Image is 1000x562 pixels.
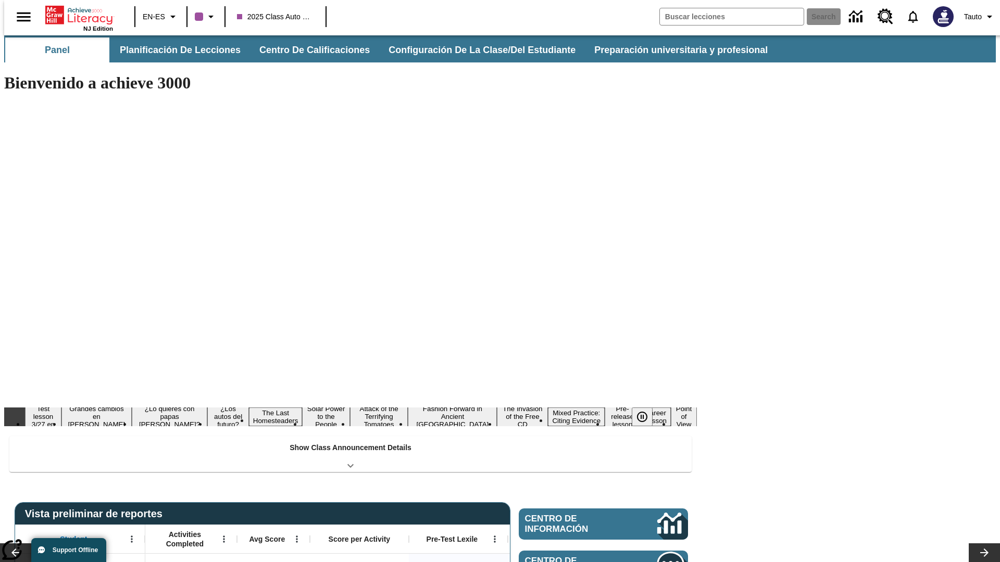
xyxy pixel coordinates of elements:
button: Configuración de la clase/del estudiante [380,37,584,62]
button: Abrir el menú lateral [8,2,39,32]
button: Abrir menú [289,531,305,547]
button: Abrir menú [487,531,503,547]
a: Centro de recursos, Se abrirá en una pestaña nueva. [871,3,899,31]
button: Pausar [632,407,653,426]
a: Portada [45,5,113,25]
span: NJ Edition [83,25,113,32]
button: Slide 7 Attack of the Terrifying Tomatoes [350,403,408,430]
input: search field [660,8,804,25]
button: Escoja un nuevo avatar [927,3,960,30]
button: Slide 13 Point of View [671,403,697,430]
button: Carrusel de lecciones, seguir [969,543,1000,562]
button: El color de la clase es morado/púrpura. Cambiar el color de la clase. [191,7,221,26]
button: Slide 10 Mixed Practice: Citing Evidence [548,407,605,426]
button: Abrir menú [216,531,232,547]
button: Slide 5 The Last Homesteaders [249,407,303,426]
button: Slide 4 ¿Los autos del futuro? [207,403,248,430]
button: Language: EN-ES, Selecciona un idioma [139,7,183,26]
p: Show Class Announcement Details [290,442,411,453]
span: Tauto [964,11,982,22]
span: Activities Completed [151,530,219,548]
body: Maximum 600 characters Press Escape to exit toolbar Press Alt + F10 to reach toolbar [4,8,152,18]
a: Centro de información [519,508,688,540]
div: Pausar [632,407,663,426]
button: Slide 3 ¿Lo quieres con papas fritas? [132,403,208,430]
button: Preparación universitaria y profesional [586,37,776,62]
span: 2025 Class Auto Grade 13 [237,11,314,22]
div: Show Class Announcement Details [9,436,692,472]
a: Centro de información [843,3,871,31]
img: Avatar [933,6,954,27]
button: Slide 2 Grandes cambios en Bután [61,403,132,430]
span: Score per Activity [329,534,391,544]
span: Support Offline [53,546,98,554]
button: Slide 6 Solar Power to the People [302,403,349,430]
button: Abrir menú [124,531,140,547]
span: Avg Score [249,534,285,544]
button: Slide 1 Test lesson 3/27 en [25,403,61,430]
h1: Bienvenido a achieve 3000 [4,73,697,93]
button: Planificación de lecciones [111,37,249,62]
button: Support Offline [31,538,106,562]
div: Subbarra de navegación [4,37,777,62]
span: Pre-Test Lexile [427,534,478,544]
a: Notificaciones [899,3,927,30]
button: Slide 8 Fashion Forward in Ancient Rome [408,403,497,430]
div: Subbarra de navegación [4,35,996,62]
span: EN-ES [143,11,165,22]
span: Vista preliminar de reportes [25,508,168,520]
span: Student [60,534,87,544]
button: Centro de calificaciones [251,37,378,62]
button: Slide 11 Pre-release lesson [605,403,640,430]
div: Portada [45,4,113,32]
button: Perfil/Configuración [960,7,1000,26]
span: Centro de información [525,514,622,534]
button: Panel [5,37,109,62]
button: Slide 9 The Invasion of the Free CD [497,403,548,430]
